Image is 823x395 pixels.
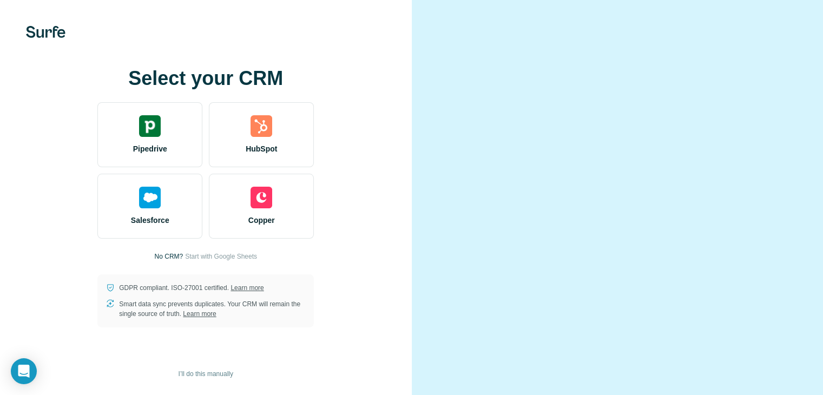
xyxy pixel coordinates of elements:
[183,310,216,318] a: Learn more
[185,252,257,261] button: Start with Google Sheets
[131,215,169,226] span: Salesforce
[246,143,277,154] span: HubSpot
[251,115,272,137] img: hubspot's logo
[139,187,161,208] img: salesforce's logo
[179,369,233,379] span: I’ll do this manually
[231,284,264,292] a: Learn more
[119,299,305,319] p: Smart data sync prevents duplicates. Your CRM will remain the single source of truth.
[171,366,241,382] button: I’ll do this manually
[119,283,264,293] p: GDPR compliant. ISO-27001 certified.
[155,252,183,261] p: No CRM?
[248,215,275,226] span: Copper
[251,187,272,208] img: copper's logo
[97,68,314,89] h1: Select your CRM
[133,143,167,154] span: Pipedrive
[11,358,37,384] div: Open Intercom Messenger
[26,26,65,38] img: Surfe's logo
[139,115,161,137] img: pipedrive's logo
